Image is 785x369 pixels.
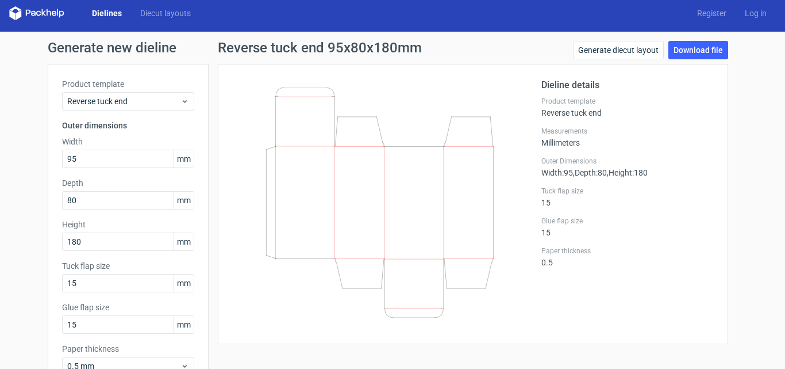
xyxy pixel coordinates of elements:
[48,41,737,55] h1: Generate new dieline
[541,78,714,92] h2: Dieline details
[174,150,194,168] span: mm
[541,168,573,177] span: Width : 95
[62,78,194,90] label: Product template
[541,246,714,267] div: 0.5
[541,216,714,237] div: 15
[607,168,648,177] span: , Height : 180
[174,275,194,292] span: mm
[541,97,714,117] div: Reverse tuck end
[174,192,194,209] span: mm
[541,187,714,207] div: 15
[62,177,194,189] label: Depth
[573,168,607,177] span: , Depth : 80
[541,246,714,256] label: Paper thickness
[218,41,422,55] h1: Reverse tuck end 95x80x180mm
[62,302,194,313] label: Glue flap size
[83,7,131,19] a: Dielines
[541,127,714,136] label: Measurements
[131,7,200,19] a: Diecut layouts
[541,127,714,147] div: Millimeters
[736,7,776,19] a: Log in
[541,97,714,106] label: Product template
[573,41,664,59] a: Generate diecut layout
[541,216,714,226] label: Glue flap size
[62,260,194,272] label: Tuck flap size
[541,187,714,196] label: Tuck flap size
[62,219,194,230] label: Height
[541,157,714,166] label: Outer Dimensions
[174,233,194,250] span: mm
[668,41,728,59] a: Download file
[62,120,194,131] h3: Outer dimensions
[67,96,180,107] span: Reverse tuck end
[62,343,194,355] label: Paper thickness
[688,7,736,19] a: Register
[62,136,194,147] label: Width
[174,316,194,333] span: mm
